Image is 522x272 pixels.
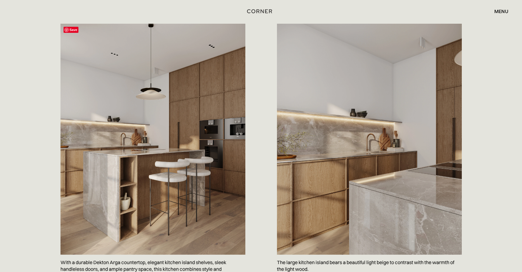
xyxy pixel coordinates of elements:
[64,27,79,33] span: Save
[488,6,508,16] div: menu
[494,9,508,14] div: menu
[240,7,281,15] a: home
